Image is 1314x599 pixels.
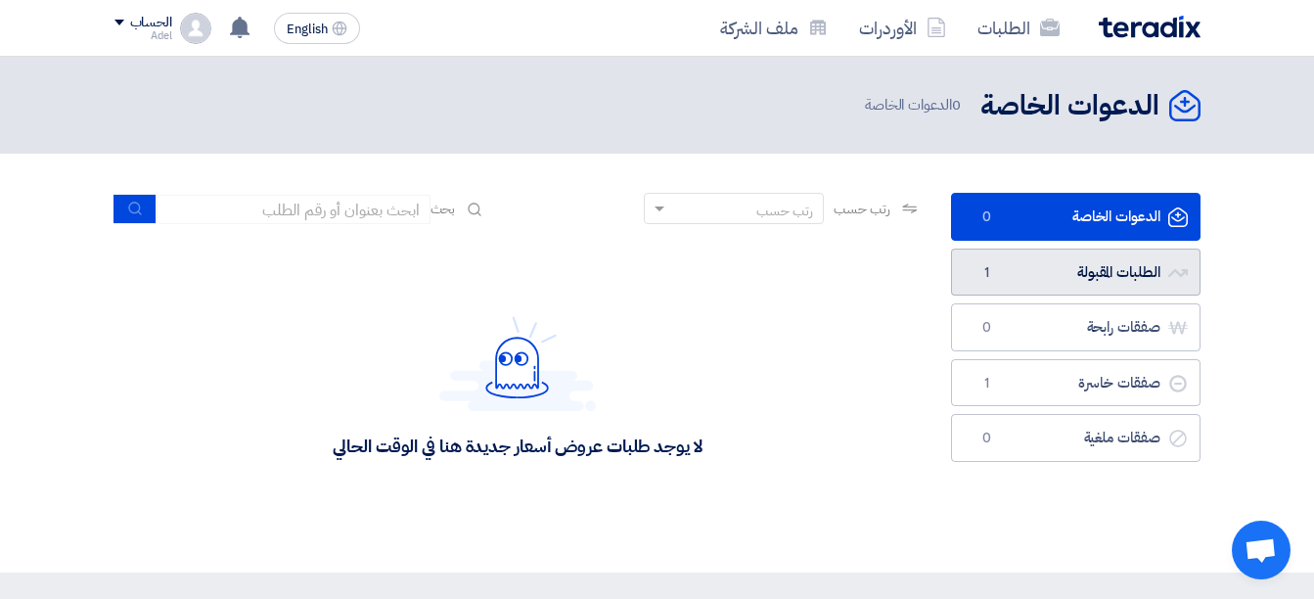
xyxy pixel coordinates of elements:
a: ملف الشركة [704,5,843,51]
div: الحساب [130,15,172,31]
div: Adel [114,30,172,41]
a: صفقات ملغية0 [951,414,1201,462]
span: English [287,23,328,36]
h2: الدعوات الخاصة [980,87,1159,125]
span: 1 [975,263,999,283]
span: 0 [952,94,961,115]
a: صفقات رابحة0 [951,303,1201,351]
a: الدعوات الخاصة0 [951,193,1201,241]
div: Open chat [1232,521,1291,579]
input: ابحث بعنوان أو رقم الطلب [157,195,430,224]
button: English [274,13,360,44]
a: الطلبات [962,5,1075,51]
span: رتب حسب [834,199,889,219]
a: الطلبات المقبولة1 [951,249,1201,297]
a: صفقات خاسرة1 [951,359,1201,407]
span: الدعوات الخاصة [865,94,965,116]
img: profile_test.png [180,13,211,44]
img: Teradix logo [1099,16,1201,38]
span: 0 [975,207,999,227]
span: 0 [975,318,999,338]
img: Hello [439,316,596,411]
span: 1 [975,374,999,393]
a: الأوردرات [843,5,962,51]
span: بحث [430,199,456,219]
span: 0 [975,429,999,448]
div: رتب حسب [756,201,813,221]
div: لا يوجد طلبات عروض أسعار جديدة هنا في الوقت الحالي [333,435,702,457]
